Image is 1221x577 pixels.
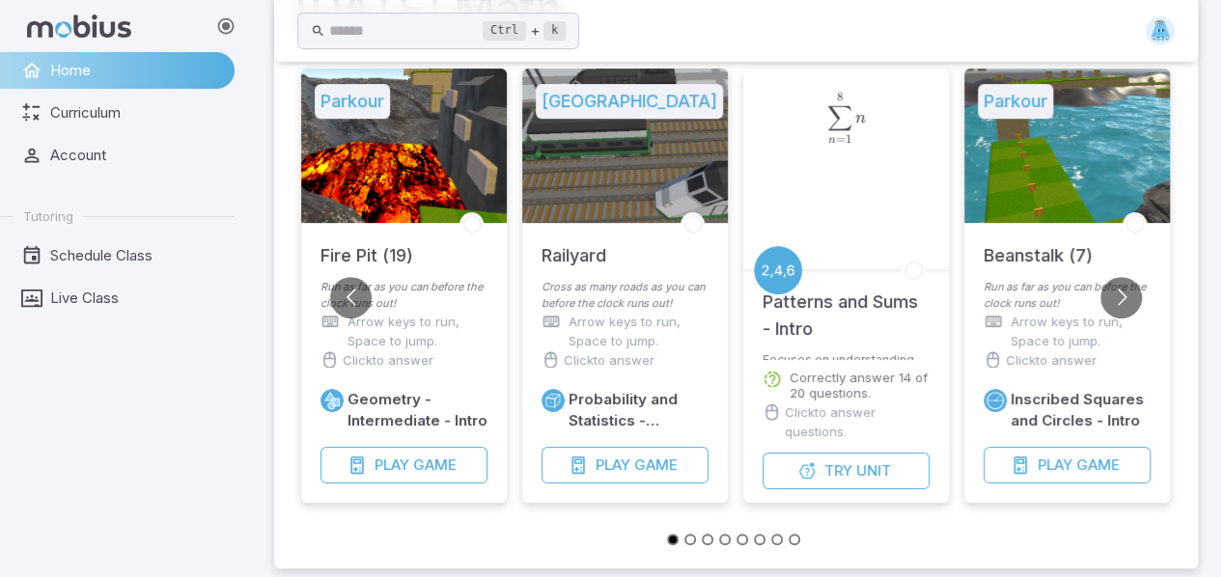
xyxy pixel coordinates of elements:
[320,223,413,269] h5: Fire Pit (19)
[667,534,679,545] button: Go to slide 1
[984,447,1151,483] button: PlayGame
[541,447,708,483] button: PlayGame
[855,110,866,126] span: n
[790,370,930,400] p: Correctly answer 14 of 20 questions.
[375,454,409,476] span: Play
[343,350,487,389] p: Click to answer questions.
[1011,389,1151,431] h6: Inscribed Squares and Circles - Intro
[684,534,696,545] button: Go to slide 2
[543,21,566,41] kbd: k
[330,277,372,318] button: Go to previous slide
[23,207,73,225] span: Tutoring
[984,389,1007,412] a: Circles
[789,534,800,545] button: Go to slide 8
[347,312,487,350] p: Arrow keys to run, Space to jump.
[771,534,783,545] button: Go to slide 7
[1100,277,1142,318] button: Go to next slide
[719,534,731,545] button: Go to slide 4
[1076,454,1120,476] span: Game
[845,132,850,146] span: 1
[320,389,344,412] a: Geometry 2D
[634,454,678,476] span: Game
[541,223,606,269] h5: Railyard
[978,84,1053,119] h5: Parkour
[1146,16,1175,45] img: trapezoid.svg
[785,402,930,441] p: Click to answer questions.
[1006,350,1151,389] p: Click to answer questions.
[483,21,526,41] kbd: Ctrl
[856,460,891,481] span: Unit
[564,350,708,389] p: Click to answer questions.
[596,454,630,476] span: Play
[836,90,842,103] span: 8
[569,312,708,350] p: Arrow keys to run, Space to jump.
[763,453,930,489] button: TryUnit
[413,454,457,476] span: Game
[50,245,221,266] span: Schedule Class
[754,246,802,294] a: Patterning
[50,60,221,81] span: Home
[347,389,487,431] h6: Geometry - Intermediate - Intro
[826,98,851,138] span: ∑
[541,279,708,312] p: Cross as many roads as you can before the clock runs out!
[50,288,221,309] span: Live Class
[984,223,1093,269] h5: Beanstalk (7)
[763,352,930,360] p: Focuses on understanding equations for number patterns, sums of sequential integers, and finding ...
[754,534,765,545] button: Go to slide 6
[835,132,845,146] span: =
[315,84,390,119] h5: Parkour
[736,534,748,545] button: Go to slide 5
[827,134,835,146] span: n
[541,389,565,412] a: Probability
[483,19,566,42] div: +
[50,145,221,166] span: Account
[763,269,930,343] h5: Patterns and Sums - Intro
[569,389,708,431] h6: Probability and Statistics - Probability with Factorials Intro
[320,279,487,312] p: Run as far as you can before the clock runs out!
[702,534,713,545] button: Go to slide 3
[824,460,852,481] span: Try
[851,91,853,123] span: ​
[536,84,723,119] h5: [GEOGRAPHIC_DATA]
[1038,454,1072,476] span: Play
[984,279,1151,312] p: Run as far as you can before the clock runs out!
[50,102,221,124] span: Curriculum
[1011,312,1151,350] p: Arrow keys to run, Space to jump.
[320,447,487,483] button: PlayGame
